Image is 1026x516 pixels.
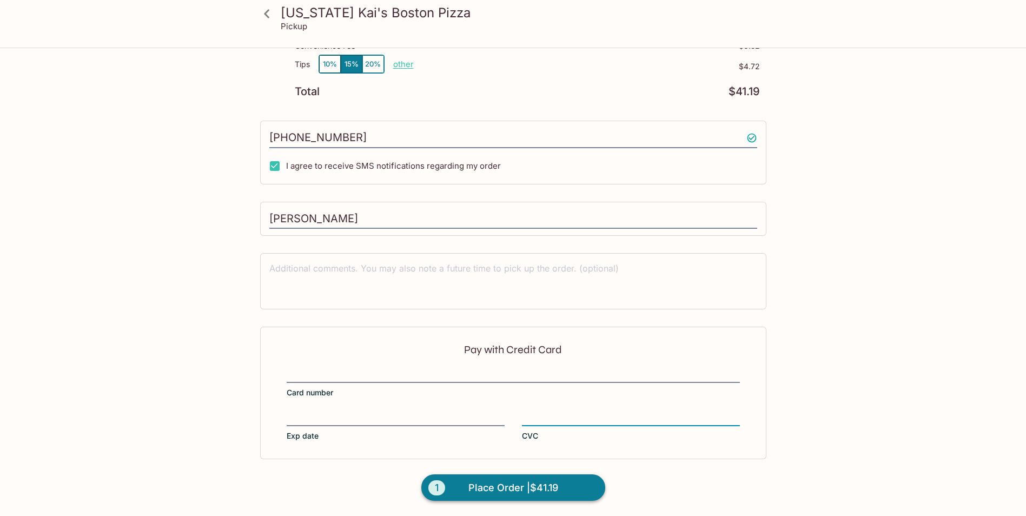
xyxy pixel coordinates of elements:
button: 15% [341,55,362,73]
p: $41.19 [729,87,760,97]
button: 20% [362,55,384,73]
p: Tips [295,60,310,69]
span: CVC [522,431,538,441]
button: 10% [319,55,341,73]
p: Pay with Credit Card [287,345,740,355]
p: Total [295,87,320,97]
iframe: Secure expiration date input frame [287,412,505,424]
span: Place Order | $41.19 [468,479,558,497]
p: Pickup [281,21,307,31]
input: Enter phone number [269,128,757,148]
span: Card number [287,387,333,398]
iframe: Secure CVC input frame [522,412,740,424]
h3: [US_STATE] Kai's Boston Pizza [281,4,764,21]
button: 1Place Order |$41.19 [421,474,605,501]
input: Enter first and last name [269,209,757,229]
button: other [393,59,414,69]
span: Exp date [287,431,319,441]
span: 1 [428,480,445,495]
iframe: Secure card number input frame [287,369,740,381]
span: I agree to receive SMS notifications regarding my order [286,161,501,171]
p: $4.72 [414,62,760,71]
